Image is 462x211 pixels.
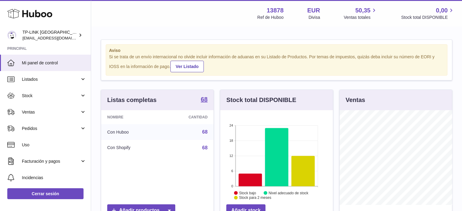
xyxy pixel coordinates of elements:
a: Cerrar sesión [7,188,84,199]
th: Nombre [101,110,161,124]
div: Divisa [309,15,320,20]
text: 12 [230,154,233,158]
strong: 13878 [267,6,284,15]
text: Nivel adecuado de stock [269,191,309,195]
img: internalAdmin-13878@internal.huboo.com [7,31,16,40]
span: Facturación y pagos [22,158,80,164]
text: 0 [231,184,233,188]
span: Stock total DISPONIBLE [401,15,455,20]
span: 50,35 [355,6,371,15]
span: Pedidos [22,126,80,131]
h3: Listas completas [107,96,156,104]
a: 68 [202,129,208,134]
span: Stock [22,93,80,99]
span: Ventas [22,109,80,115]
text: 24 [230,124,233,127]
a: 68 [202,145,208,150]
td: Con Huboo [101,124,161,140]
td: Con Shopify [101,140,161,156]
span: [EMAIL_ADDRESS][DOMAIN_NAME] [22,36,89,40]
strong: 68 [201,96,207,102]
th: Cantidad [161,110,214,124]
div: Ref de Huboo [257,15,283,20]
strong: EUR [307,6,320,15]
span: Incidencias [22,175,86,181]
a: 68 [201,96,207,104]
span: Listados [22,77,80,82]
span: Mi panel de control [22,60,86,66]
a: 0,00 Stock total DISPONIBLE [401,6,455,20]
h3: Ventas [346,96,365,104]
div: TP-LINK [GEOGRAPHIC_DATA], SOCIEDAD LIMITADA [22,29,77,41]
text: 6 [231,169,233,173]
a: 50,35 Ventas totales [344,6,378,20]
strong: Aviso [109,48,444,53]
h3: Stock total DISPONIBLE [226,96,296,104]
text: Stock bajo [239,191,256,195]
span: 0,00 [436,6,448,15]
a: Ver Listado [170,61,204,72]
span: Ventas totales [344,15,378,20]
div: Si se trata de un envío internacional no olvide incluir información de aduanas en su Listado de P... [109,54,444,72]
span: Uso [22,142,86,148]
text: 18 [230,139,233,142]
text: Stock para 2 meses [239,196,271,200]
